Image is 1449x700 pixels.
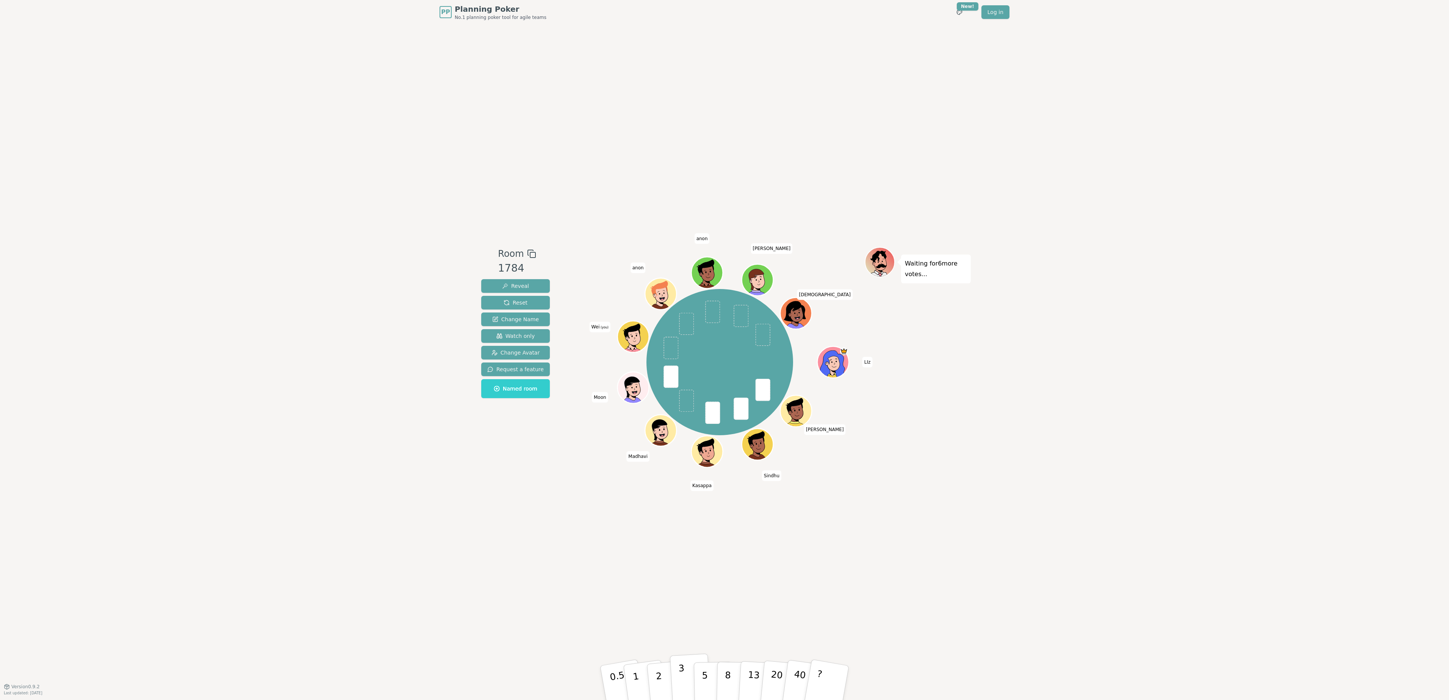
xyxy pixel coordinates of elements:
[599,326,609,329] span: (you)
[862,357,873,367] span: Click to change your name
[481,296,550,309] button: Reset
[695,233,710,244] span: Click to change your name
[981,5,1009,19] a: Log in
[631,262,646,273] span: Click to change your name
[957,2,978,11] div: New!
[498,247,524,261] span: Room
[953,5,966,19] button: New!
[751,243,793,254] span: Click to change your name
[626,451,649,462] span: Click to change your name
[690,480,714,491] span: Click to change your name
[592,392,608,403] span: Click to change your name
[481,379,550,398] button: Named room
[498,261,536,276] div: 1784
[481,346,550,359] button: Change Avatar
[487,366,544,373] span: Request a feature
[905,258,967,280] p: Waiting for 6 more votes...
[494,385,537,392] span: Named room
[504,299,527,306] span: Reset
[840,347,848,355] span: LIz is the host
[590,322,610,332] span: Click to change your name
[4,684,40,690] button: Version0.9.2
[492,316,539,323] span: Change Name
[491,349,540,356] span: Change Avatar
[618,322,648,352] button: Click to change your avatar
[4,691,42,695] span: Last updated: [DATE]
[441,8,450,17] span: PP
[481,362,550,376] button: Request a feature
[455,14,546,20] span: No.1 planning poker tool for agile teams
[762,470,781,481] span: Click to change your name
[11,684,40,690] span: Version 0.9.2
[440,4,546,20] a: PPPlanning PokerNo.1 planning poker tool for agile teams
[481,312,550,326] button: Change Name
[455,4,546,14] span: Planning Poker
[496,332,535,340] span: Watch only
[481,329,550,343] button: Watch only
[481,279,550,293] button: Reveal
[797,289,853,300] span: Click to change your name
[502,282,529,290] span: Reveal
[804,424,846,435] span: Click to change your name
